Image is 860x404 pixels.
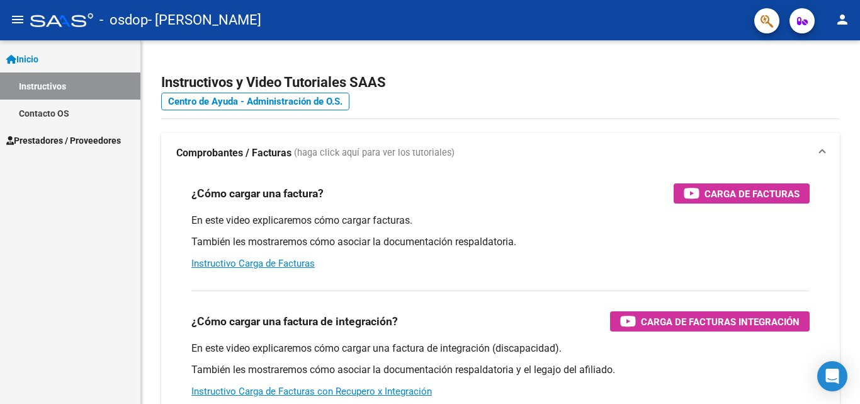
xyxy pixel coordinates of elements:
[191,185,324,202] h3: ¿Cómo cargar una factura?
[610,311,810,332] button: Carga de Facturas Integración
[191,313,398,330] h3: ¿Cómo cargar una factura de integración?
[191,363,810,377] p: También les mostraremos cómo asociar la documentación respaldatoria y el legajo del afiliado.
[10,12,25,27] mat-icon: menu
[191,386,432,397] a: Instructivo Carga de Facturas con Recupero x Integración
[704,186,800,202] span: Carga de Facturas
[835,12,850,27] mat-icon: person
[161,71,840,95] h2: Instructivos y Video Tutoriales SAAS
[191,258,315,269] a: Instructivo Carga de Facturas
[148,6,261,34] span: - [PERSON_NAME]
[176,146,291,160] strong: Comprobantes / Facturas
[6,134,121,147] span: Prestadores / Proveedores
[191,342,810,355] p: En este video explicaremos cómo cargar una factura de integración (discapacidad).
[641,314,800,330] span: Carga de Facturas Integración
[294,146,455,160] span: (haga click aquí para ver los tutoriales)
[6,52,38,66] span: Inicio
[99,6,148,34] span: - osdop
[161,133,840,173] mat-expansion-panel-header: Comprobantes / Facturas (haga click aquí para ver los tutoriales)
[191,214,810,228] p: En este video explicaremos cómo cargar facturas.
[674,183,810,204] button: Carga de Facturas
[817,361,847,391] div: Open Intercom Messenger
[191,235,810,249] p: También les mostraremos cómo asociar la documentación respaldatoria.
[161,93,349,110] a: Centro de Ayuda - Administración de O.S.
